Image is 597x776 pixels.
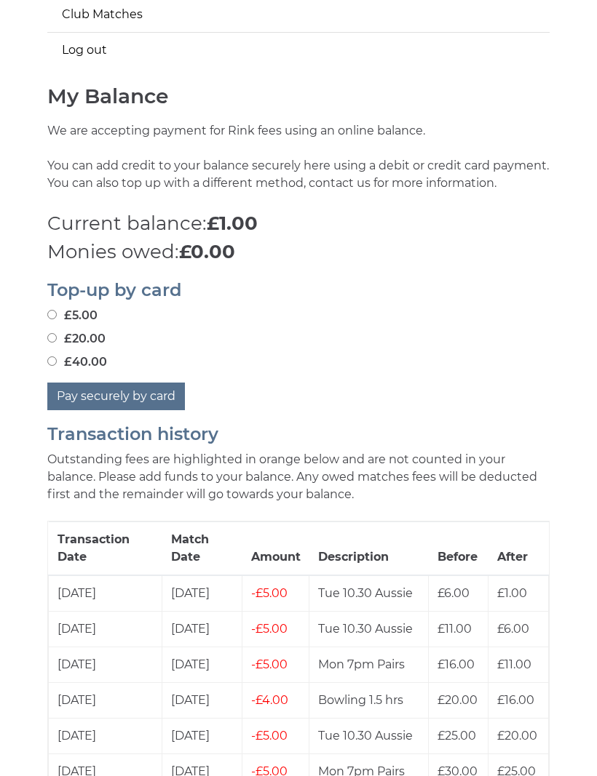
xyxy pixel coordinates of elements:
[438,694,478,708] span: £20.00
[47,308,98,325] label: £5.00
[438,729,476,743] span: £25.00
[429,523,489,577] th: Before
[251,623,288,636] span: £5.00
[242,523,309,577] th: Amount
[251,729,288,743] span: £5.00
[162,648,242,684] td: [DATE]
[251,587,288,601] span: £5.00
[497,694,534,708] span: £16.00
[309,576,429,612] td: Tue 10.30 Aussie
[438,658,475,672] span: £16.00
[309,719,429,755] td: Tue 10.30 Aussie
[47,123,550,210] p: We are accepting payment for Rink fees using an online balance. You can add credit to your balanc...
[162,523,242,577] th: Match Date
[309,684,429,719] td: Bowling 1.5 hrs
[47,425,550,444] h2: Transaction history
[207,212,258,236] strong: £1.00
[162,719,242,755] td: [DATE]
[49,612,162,648] td: [DATE]
[309,523,429,577] th: Description
[162,684,242,719] td: [DATE]
[251,658,288,672] span: £5.00
[47,354,107,372] label: £40.00
[489,523,549,577] th: After
[438,623,472,636] span: £11.00
[251,694,288,708] span: £4.00
[47,331,106,348] label: £20.00
[47,383,185,411] button: Pay securely by card
[47,452,550,504] p: Outstanding fees are highlighted in orange below and are not counted in your balance. Please add ...
[309,612,429,648] td: Tue 10.30 Aussie
[179,241,235,264] strong: £0.00
[162,612,242,648] td: [DATE]
[47,281,550,300] h2: Top-up by card
[47,239,550,267] p: Monies owed:
[162,576,242,612] td: [DATE]
[49,719,162,755] td: [DATE]
[49,576,162,612] td: [DATE]
[49,523,162,577] th: Transaction Date
[49,684,162,719] td: [DATE]
[497,729,537,743] span: £20.00
[47,311,57,320] input: £5.00
[47,357,57,367] input: £40.00
[47,210,550,239] p: Current balance:
[497,623,529,636] span: £6.00
[49,648,162,684] td: [DATE]
[47,334,57,343] input: £20.00
[309,648,429,684] td: Mon 7pm Pairs
[497,587,527,601] span: £1.00
[497,658,531,672] span: £11.00
[47,33,550,68] a: Log out
[438,587,470,601] span: £6.00
[47,86,550,108] h1: My Balance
